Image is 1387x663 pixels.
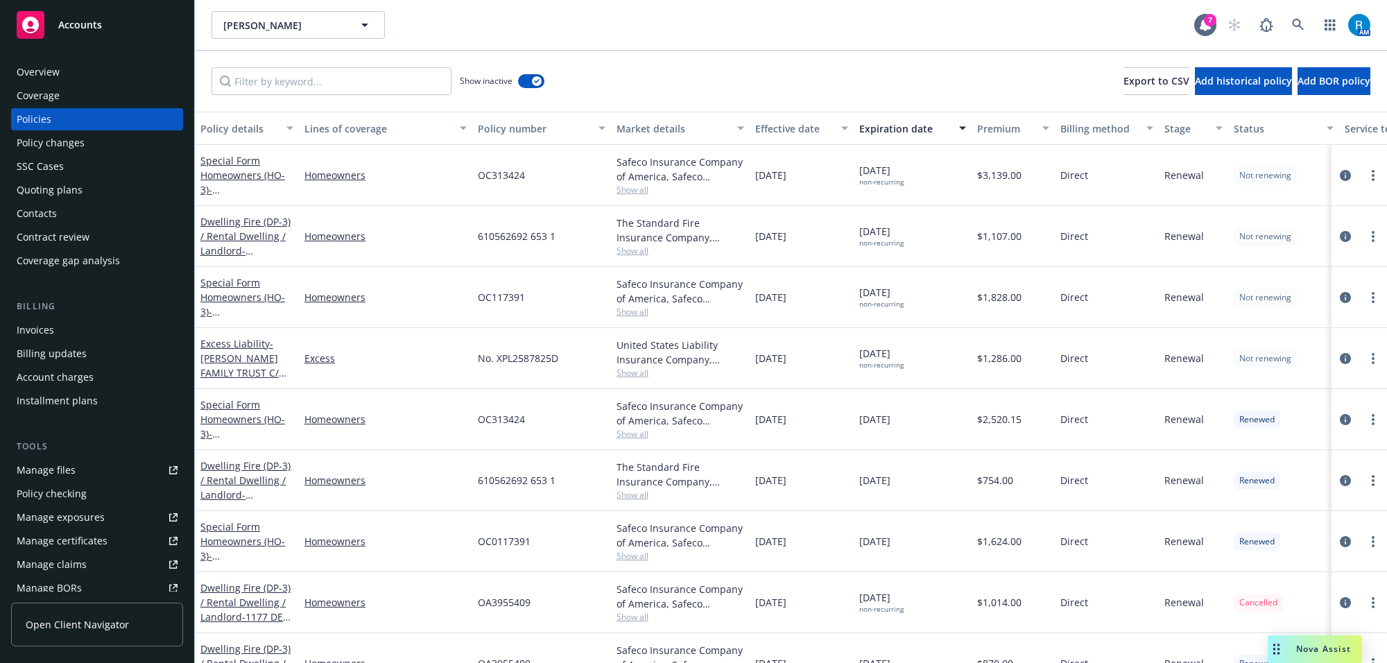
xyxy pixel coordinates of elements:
span: Renewal [1164,229,1204,243]
div: Policy checking [17,483,87,505]
span: $1,828.00 [977,290,1022,304]
span: [DATE] [755,534,786,549]
div: SSC Cases [17,155,64,178]
span: [DATE] [859,534,890,549]
span: Open Client Navigator [26,617,129,632]
div: Drag to move [1268,635,1285,663]
div: Market details [617,121,729,136]
a: Coverage gap analysis [11,250,183,272]
a: Special Form Homeowners (HO-3) [200,276,288,347]
span: [PERSON_NAME] [223,18,343,33]
a: circleInformation [1337,167,1354,184]
div: Manage certificates [17,530,107,552]
a: Switch app [1316,11,1344,39]
a: circleInformation [1337,289,1354,306]
a: more [1365,289,1381,306]
span: Direct [1060,412,1088,427]
a: circleInformation [1337,411,1354,428]
div: non-recurring [859,300,904,309]
a: Manage certificates [11,530,183,552]
a: Special Form Homeowners (HO-3) [200,398,288,455]
button: Effective date [750,112,854,145]
span: - [STREET_ADDRESS] [200,488,288,516]
a: more [1365,594,1381,611]
span: Renewed [1239,474,1275,487]
div: non-recurring [859,361,904,370]
a: Special Form Homeowners (HO-3) [200,520,288,592]
span: $1,107.00 [977,229,1022,243]
div: Invoices [17,319,54,341]
a: more [1365,472,1381,489]
span: Renewed [1239,535,1275,548]
span: Show all [617,245,744,257]
span: $1,014.00 [977,595,1022,610]
a: Excess [304,351,467,365]
span: [DATE] [859,163,904,187]
button: Billing method [1055,112,1159,145]
div: non-recurring [859,605,904,614]
a: Installment plans [11,390,183,412]
a: Contacts [11,203,183,225]
span: Renewal [1164,412,1204,427]
span: OA3955409 [478,595,531,610]
div: non-recurring [859,239,904,248]
button: Premium [972,112,1055,145]
span: Add historical policy [1195,74,1292,87]
span: [DATE] [859,346,904,370]
div: Safeco Insurance Company of America, Safeco Insurance (Liberty Mutual) [617,521,744,550]
span: Not renewing [1239,291,1291,304]
a: more [1365,411,1381,428]
img: photo [1348,14,1370,36]
span: - [STREET_ADDRESS] [200,244,288,272]
span: [DATE] [755,290,786,304]
span: [DATE] [755,351,786,365]
button: Add historical policy [1195,67,1292,95]
div: Coverage [17,85,60,107]
div: Safeco Insurance Company of America, Safeco Insurance [617,399,744,428]
a: Manage BORs [11,577,183,599]
span: [DATE] [859,473,890,488]
button: Nova Assist [1268,635,1362,663]
a: Account charges [11,366,183,388]
a: circleInformation [1337,533,1354,550]
span: OC0117391 [478,534,531,549]
span: [DATE] [859,590,904,614]
div: Policy changes [17,132,85,154]
div: Safeco Insurance Company of America, Safeco Insurance (Liberty Mutual) [617,582,744,611]
a: more [1365,350,1381,367]
a: Dwelling Fire (DP-3) / Rental Dwelling / Landlord [200,215,291,272]
a: Billing updates [11,343,183,365]
input: Filter by keyword... [212,67,451,95]
div: Stage [1164,121,1207,136]
a: Dwelling Fire (DP-3) / Rental Dwelling / Landlord [200,459,291,516]
button: Export to CSV [1123,67,1189,95]
div: The Standard Fire Insurance Company, Travelers Insurance [617,460,744,489]
div: Safeco Insurance Company of America, Safeco Insurance (Liberty Mutual) [617,277,744,306]
div: Installment plans [17,390,98,412]
a: circleInformation [1337,350,1354,367]
span: Direct [1060,229,1088,243]
a: Manage files [11,459,183,481]
a: Homeowners [304,412,467,427]
span: Nova Assist [1296,643,1351,655]
span: Cancelled [1239,596,1277,609]
span: Show inactive [460,75,512,87]
div: Premium [977,121,1034,136]
button: [PERSON_NAME] [212,11,385,39]
span: No. XPL2587825D [478,351,558,365]
button: Stage [1159,112,1228,145]
span: [DATE] [755,168,786,182]
a: Report a Bug [1252,11,1280,39]
span: Renewal [1164,473,1204,488]
span: Direct [1060,595,1088,610]
button: Status [1228,112,1339,145]
span: [DATE] [755,229,786,243]
a: Manage claims [11,553,183,576]
span: [DATE] [755,595,786,610]
span: Renewed [1239,413,1275,426]
span: Show all [617,611,744,623]
div: Tools [11,440,183,454]
span: Direct [1060,351,1088,365]
div: Manage files [17,459,76,481]
div: Policy number [478,121,590,136]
